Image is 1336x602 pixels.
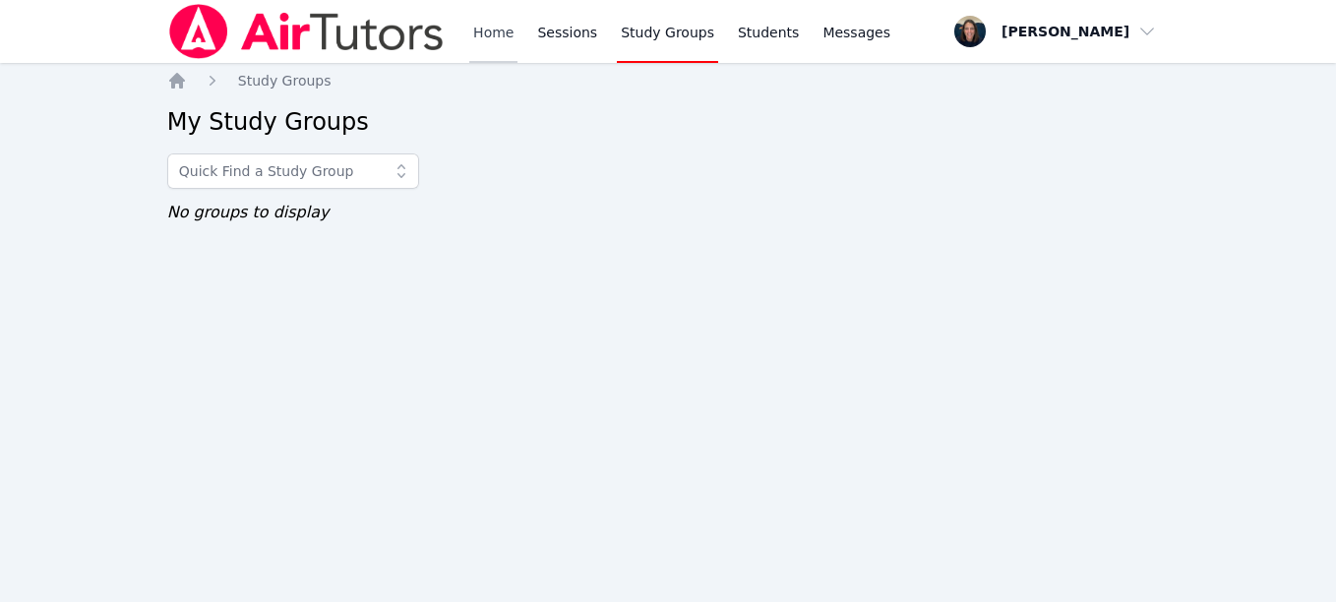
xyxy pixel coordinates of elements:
[167,71,1170,90] nav: Breadcrumb
[167,153,419,189] input: Quick Find a Study Group
[167,203,330,221] span: No groups to display
[167,106,1170,138] h2: My Study Groups
[167,4,446,59] img: Air Tutors
[822,23,890,42] span: Messages
[238,73,332,89] span: Study Groups
[238,71,332,90] a: Study Groups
